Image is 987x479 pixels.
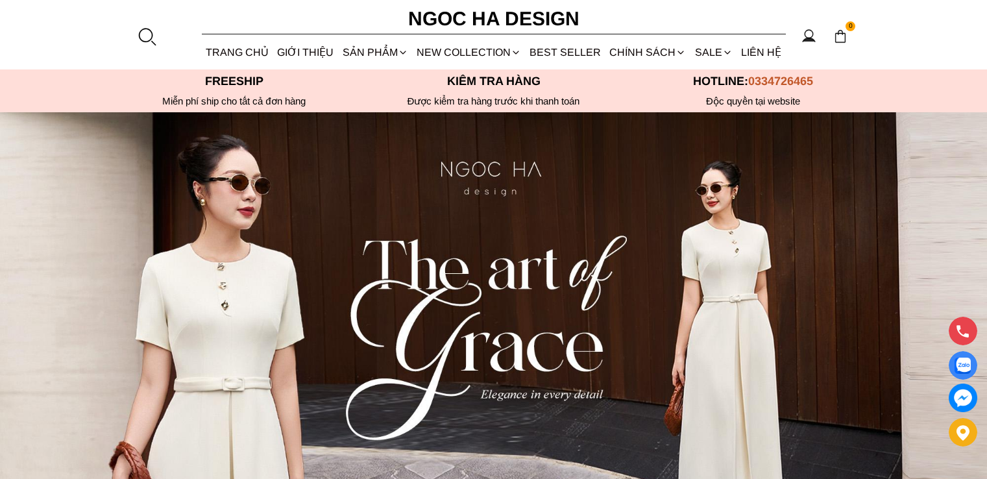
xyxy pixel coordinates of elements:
[955,358,971,374] img: Display image
[273,35,338,69] a: GIỚI THIỆU
[605,35,690,69] div: Chính sách
[447,75,541,88] font: Kiểm tra hàng
[833,29,847,43] img: img-CART-ICON-ksit0nf1
[104,75,364,88] p: Freeship
[949,384,977,412] a: messenger
[338,35,412,69] div: SẢN PHẨM
[737,35,785,69] a: LIÊN HỆ
[624,95,883,107] h6: Độc quyền tại website
[949,351,977,380] a: Display image
[412,35,525,69] a: NEW COLLECTION
[690,35,737,69] a: SALE
[624,75,883,88] p: Hotline:
[846,21,856,32] span: 0
[364,95,624,107] p: Được kiểm tra hàng trước khi thanh toán
[396,3,591,34] a: Ngoc Ha Design
[104,95,364,107] div: Miễn phí ship cho tất cả đơn hàng
[202,35,273,69] a: TRANG CHỦ
[748,75,813,88] span: 0334726465
[526,35,605,69] a: BEST SELLER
